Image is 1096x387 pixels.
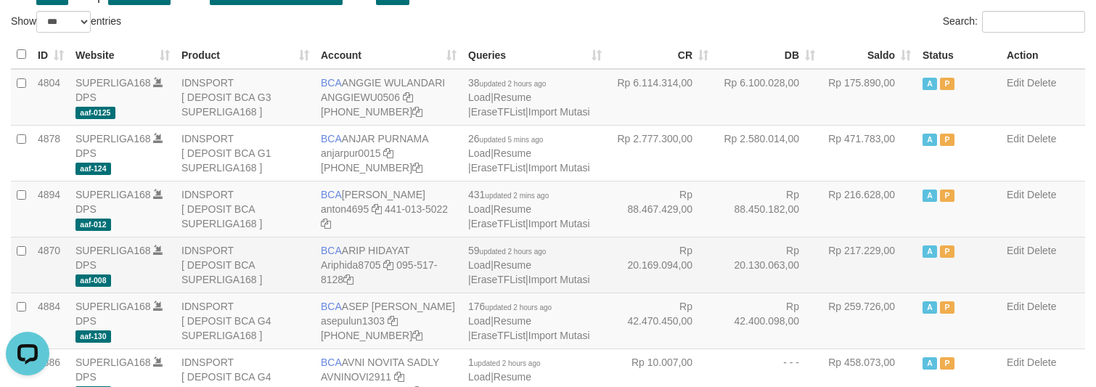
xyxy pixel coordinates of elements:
span: BCA [321,133,342,144]
td: Rp 88.467.429,00 [608,181,714,237]
td: Rp 88.450.182,00 [714,181,821,237]
a: EraseTFList [471,274,525,285]
a: Edit [1007,77,1024,89]
span: Paused [940,78,954,90]
a: Copy 0955178128 to clipboard [343,274,353,285]
th: Queries: activate to sort column ascending [462,41,608,69]
span: Active [923,301,937,314]
a: Edit [1007,133,1024,144]
a: Resume [494,371,531,383]
label: Show entries [11,11,121,33]
td: DPS [70,181,176,237]
a: Import Mutasi [528,330,590,341]
td: IDNSPORT [ DEPOSIT BCA G1 SUPERLIGA168 ] [176,125,315,181]
span: | | | [468,189,590,229]
th: Saldo: activate to sort column ascending [821,41,917,69]
a: Delete [1027,245,1056,256]
a: Import Mutasi [528,106,590,118]
td: ARIP HIDAYAT 095-517-8128 [315,237,462,293]
td: ANJAR PURNAMA [PHONE_NUMBER] [315,125,462,181]
a: Load [468,91,491,103]
a: Edit [1007,301,1024,312]
span: | | | [468,133,590,174]
span: Paused [940,245,954,258]
a: EraseTFList [471,162,525,174]
a: Load [468,315,491,327]
span: aaf-130 [75,330,111,343]
a: asepulun1303 [321,315,385,327]
a: Copy Ariphida8705 to clipboard [383,259,393,271]
a: Delete [1027,189,1056,200]
a: SUPERLIGA168 [75,133,151,144]
span: aaf-008 [75,274,111,287]
span: updated 2 hours ago [480,248,547,256]
a: anjarpur0015 [321,147,381,159]
th: Product: activate to sort column ascending [176,41,315,69]
td: 4884 [32,293,70,349]
td: IDNSPORT [ DEPOSIT BCA SUPERLIGA168 ] [176,237,315,293]
td: 4878 [32,125,70,181]
th: DB: activate to sort column ascending [714,41,821,69]
a: Copy 4062281620 to clipboard [412,162,422,174]
td: Rp 20.169.094,00 [608,237,714,293]
a: Edit [1007,189,1024,200]
a: Delete [1027,133,1056,144]
a: Ariphida8705 [321,259,381,271]
a: EraseTFList [471,106,525,118]
span: Active [923,134,937,146]
th: ID: activate to sort column ascending [32,41,70,69]
a: Load [468,147,491,159]
a: Copy AVNINOVI2911 to clipboard [394,371,404,383]
span: BCA [321,301,342,312]
span: 431 [468,189,549,200]
a: Import Mutasi [528,162,590,174]
span: Active [923,190,937,202]
span: 59 [468,245,546,256]
th: Action [1001,41,1085,69]
a: Delete [1027,301,1056,312]
span: 38 [468,77,546,89]
td: Rp 42.470.450,00 [608,293,714,349]
a: Copy anton4695 to clipboard [372,203,382,215]
td: ANGGIE WULANDARI [PHONE_NUMBER] [315,69,462,126]
td: Rp 42.400.098,00 [714,293,821,349]
td: Rp 217.229,00 [821,237,917,293]
td: Rp 175.890,00 [821,69,917,126]
a: Copy 4062281875 to clipboard [412,330,422,341]
td: IDNSPORT [ DEPOSIT BCA SUPERLIGA168 ] [176,181,315,237]
a: Import Mutasi [528,218,590,229]
a: AVNINOVI2911 [321,371,391,383]
span: | | | [468,77,590,118]
td: Rp 20.130.063,00 [714,237,821,293]
span: 176 [468,301,552,312]
td: Rp 471.783,00 [821,125,917,181]
a: Resume [494,91,531,103]
a: Edit [1007,245,1024,256]
span: updated 2 mins ago [485,192,549,200]
td: Rp 259.726,00 [821,293,917,349]
a: Load [468,259,491,271]
td: DPS [70,125,176,181]
th: Status [917,41,1001,69]
td: IDNSPORT [ DEPOSIT BCA G4 SUPERLIGA168 ] [176,293,315,349]
a: Copy ANGGIEWU0506 to clipboard [403,91,413,103]
a: Resume [494,203,531,215]
span: Active [923,245,937,258]
span: Active [923,357,937,370]
th: CR: activate to sort column ascending [608,41,714,69]
td: Rp 6.114.314,00 [608,69,714,126]
td: 4894 [32,181,70,237]
td: ASEP [PERSON_NAME] [PHONE_NUMBER] [315,293,462,349]
span: Paused [940,357,954,370]
span: updated 5 mins ago [480,136,544,144]
label: Search: [943,11,1085,33]
a: Copy anjarpur0015 to clipboard [383,147,393,159]
a: Copy 4410135022 to clipboard [321,218,331,229]
a: Edit [1007,357,1024,368]
a: Delete [1027,357,1056,368]
a: ANGGIEWU0506 [321,91,400,103]
span: BCA [321,77,342,89]
a: Load [468,203,491,215]
select: Showentries [36,11,91,33]
span: BCA [321,245,342,256]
